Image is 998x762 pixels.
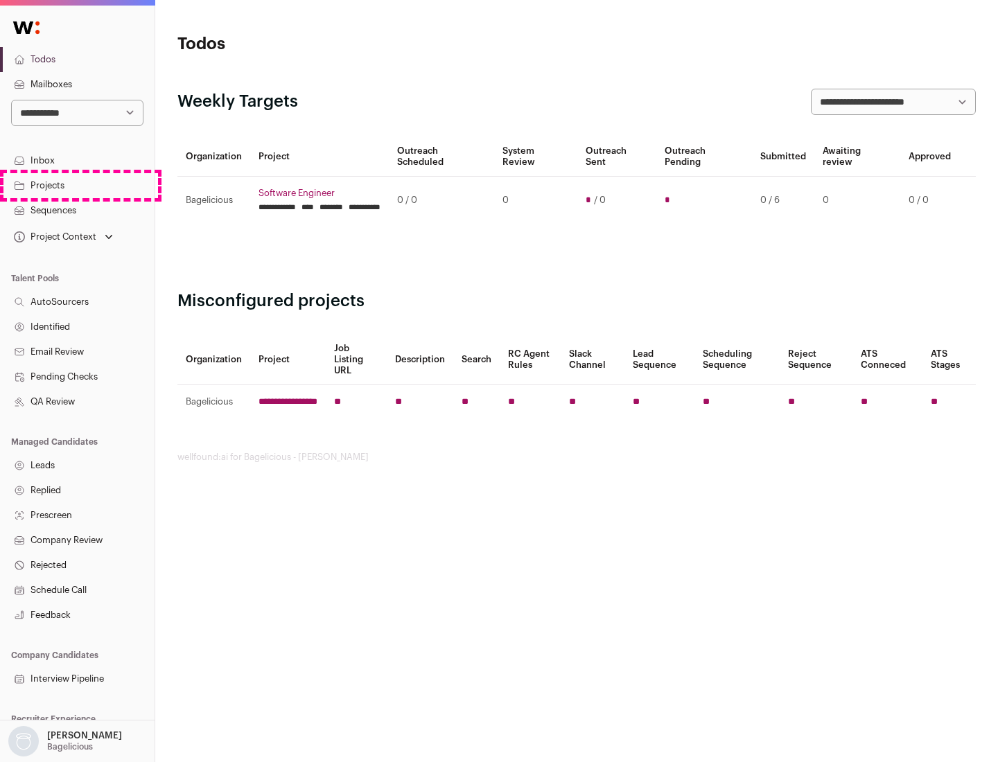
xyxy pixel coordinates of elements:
[8,726,39,756] img: nopic.png
[500,335,560,385] th: RC Agent Rules
[494,137,577,177] th: System Review
[177,335,250,385] th: Organization
[624,335,694,385] th: Lead Sequence
[177,452,976,463] footer: wellfound:ai for Bagelicious - [PERSON_NAME]
[177,177,250,224] td: Bagelicious
[11,231,96,242] div: Project Context
[814,137,900,177] th: Awaiting review
[752,177,814,224] td: 0 / 6
[177,91,298,113] h2: Weekly Targets
[177,33,444,55] h1: Todos
[694,335,780,385] th: Scheduling Sequence
[47,730,122,741] p: [PERSON_NAME]
[259,188,380,199] a: Software Engineer
[47,741,93,752] p: Bagelicious
[561,335,624,385] th: Slack Channel
[6,726,125,756] button: Open dropdown
[389,177,494,224] td: 0 / 0
[177,290,976,312] h2: Misconfigured projects
[752,137,814,177] th: Submitted
[852,335,922,385] th: ATS Conneced
[922,335,976,385] th: ATS Stages
[326,335,387,385] th: Job Listing URL
[656,137,751,177] th: Outreach Pending
[11,227,116,247] button: Open dropdown
[577,137,657,177] th: Outreach Sent
[389,137,494,177] th: Outreach Scheduled
[814,177,900,224] td: 0
[250,137,389,177] th: Project
[453,335,500,385] th: Search
[900,137,959,177] th: Approved
[900,177,959,224] td: 0 / 0
[177,137,250,177] th: Organization
[494,177,577,224] td: 0
[250,335,326,385] th: Project
[6,14,47,42] img: Wellfound
[177,385,250,419] td: Bagelicious
[780,335,853,385] th: Reject Sequence
[594,195,606,206] span: / 0
[387,335,453,385] th: Description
